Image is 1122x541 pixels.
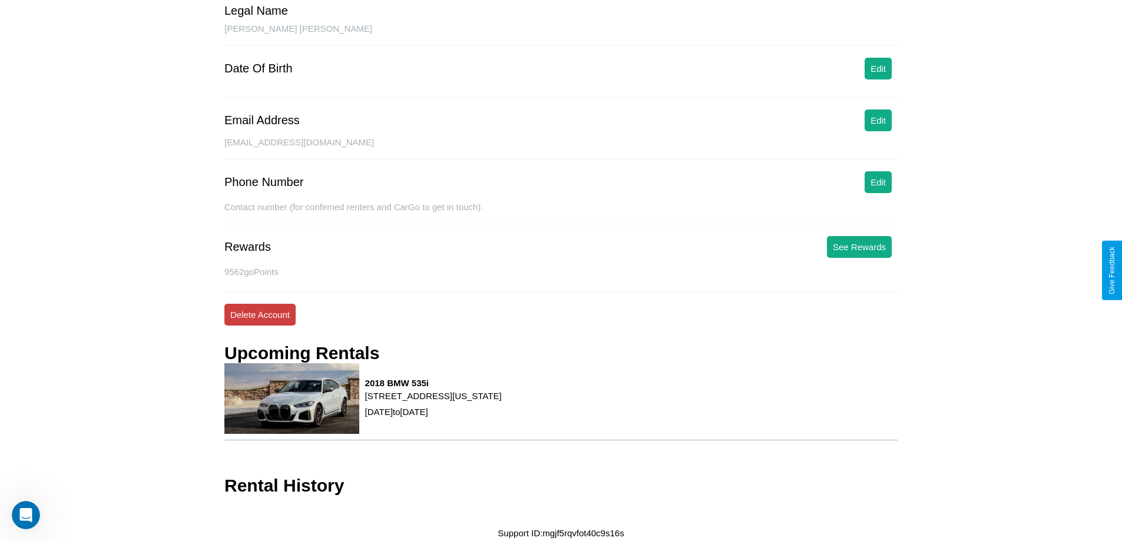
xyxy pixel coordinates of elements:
[224,175,304,189] div: Phone Number
[224,304,296,326] button: Delete Account
[224,343,379,363] h3: Upcoming Rentals
[224,476,344,496] h3: Rental History
[224,137,898,160] div: [EMAIL_ADDRESS][DOMAIN_NAME]
[224,62,293,75] div: Date Of Birth
[1108,247,1116,294] div: Give Feedback
[224,363,359,434] img: rental
[12,501,40,529] iframe: Intercom live chat
[224,4,288,18] div: Legal Name
[365,404,502,420] p: [DATE] to [DATE]
[224,114,300,127] div: Email Address
[365,378,502,388] h3: 2018 BMW 535i
[865,171,892,193] button: Edit
[224,202,898,224] div: Contact number (for confirmed renters and CarGo to get in touch).
[224,24,898,46] div: [PERSON_NAME] [PERSON_NAME]
[865,109,892,131] button: Edit
[498,525,624,541] p: Support ID: mgjf5rqvfot40c9s16s
[365,388,502,404] p: [STREET_ADDRESS][US_STATE]
[224,264,898,280] p: 9562 goPoints
[224,240,271,254] div: Rewards
[865,58,892,79] button: Edit
[827,236,892,258] button: See Rewards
